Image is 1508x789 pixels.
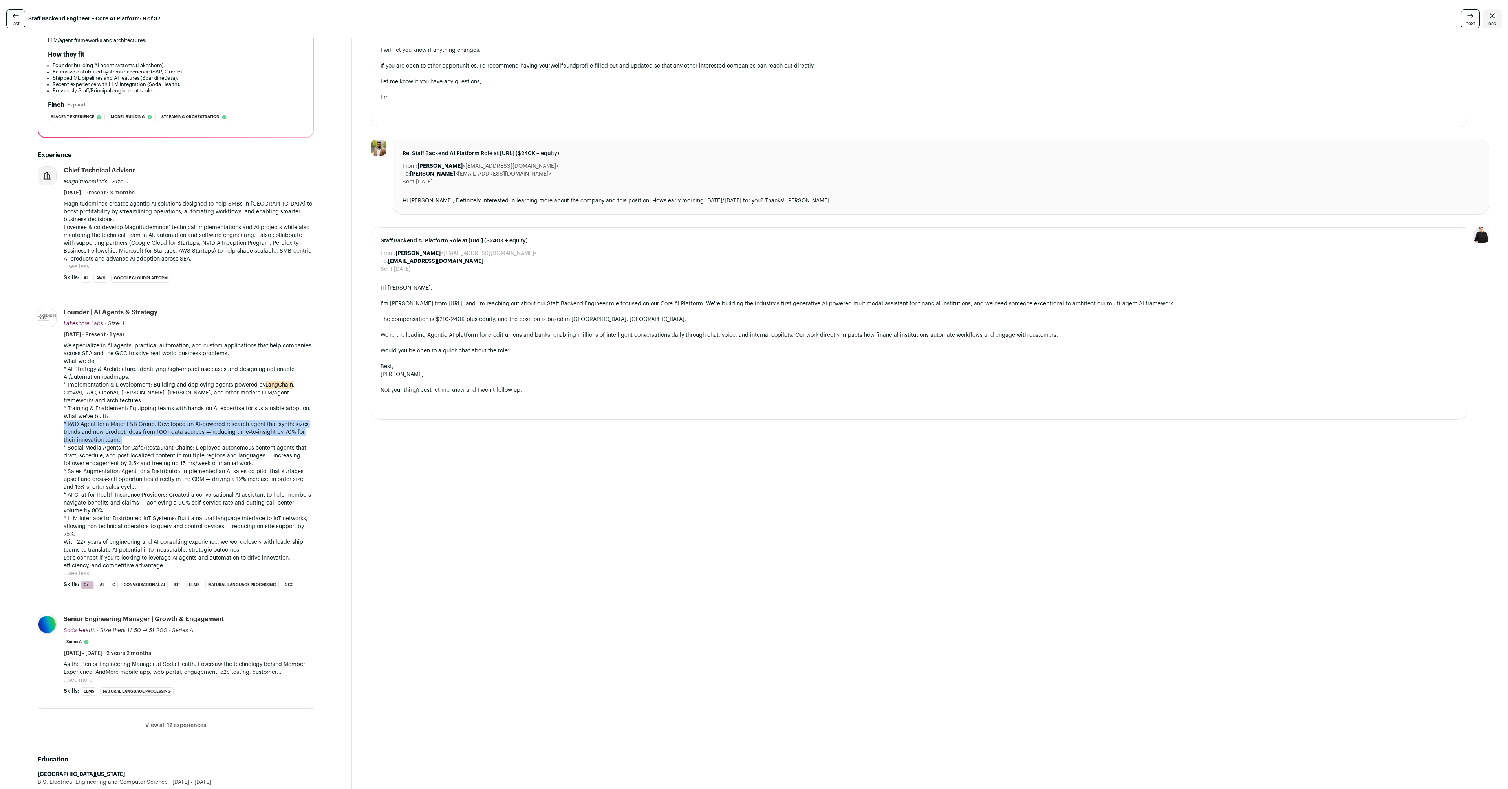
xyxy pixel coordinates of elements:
h2: How they fit [48,50,84,59]
a: last [6,9,25,28]
span: Ai agent experience [51,113,94,121]
li: gcc [282,581,296,589]
b: [PERSON_NAME] [410,171,455,177]
button: ...see less [64,570,89,578]
img: company-logo-placeholder-414d4e2ec0e2ddebbe968bf319fdfe5acfe0c9b87f798d344e800bc9a89632a0.png [38,167,56,185]
p: * LLM Interface for Distributed IoT Systems: Built a natural-language interface to IoT networks, ... [64,515,314,538]
dd: [DATE] [394,265,411,273]
p: Let’s connect if you’re looking to leverage AI agents and automation to drive innovation, efficie... [64,554,314,570]
dt: From: [381,250,395,257]
img: 4d4d7bd7accfbec9a5382dd240ca7303e753a489d31ac09ce5c7ac5d8db7ddd2.jpg [38,308,56,327]
p: I oversee & co-develop Magnitudeminds’ technical implementations and AI projects while also mento... [64,224,314,263]
button: View all 12 experiences [145,721,206,729]
img: 9240684-medium_jpg [1473,227,1489,243]
dd: <[EMAIL_ADDRESS][DOMAIN_NAME]> [395,250,537,257]
span: esc [1488,20,1496,27]
div: If you are open to other opportunities, I'd recommend having your profile filled out and updated ... [381,62,1457,70]
p: * R&D Agent for a Major F&B Group: Developed an AI-powered research agent that synthesizes trends... [64,420,314,444]
li: LLMs [186,581,202,589]
li: LLMs [81,687,97,696]
p: * Implementation & Development: Building and deploying agents powered by , CrewAI, RAG, OpenAI, [... [64,381,314,405]
span: [DATE] - Present · 1 year [64,331,125,339]
p: * AI Strategy & Architecture: Identifying high-impact use cases and designing actionable AI/autom... [64,365,314,381]
p: As the Senior Engineering Manager at Soda Health, I oversaw the technology behind Member Experien... [64,661,314,676]
p: What we've built: [64,413,314,420]
p: * Sales Augmentation Agent for a Distributor: Implemented an AI sales co-pilot that surfaces upse... [64,468,314,491]
li: Shipped ML pipelines and AI features (SparklineData). [53,75,304,81]
button: ...see more [64,676,92,684]
dt: To: [403,170,410,178]
li: AWS [93,274,108,283]
span: Re: Staff Backend AI Platform Role at [URL] ($240K + equity) [403,150,1479,158]
span: Skills: [64,581,79,589]
h2: Experience [38,150,314,160]
button: Expand [68,102,85,108]
li: Conversational AI [121,581,168,589]
h2: Finch [48,100,64,110]
div: The compensation is $210-240K plus equity, and the position is based in [GEOGRAPHIC_DATA], [GEOGR... [381,316,1457,323]
a: next [1461,9,1480,28]
div: Hi [PERSON_NAME], Definitely interested in learning more about the company and this position. How... [403,197,1479,205]
p: Magnitudeminds creates agentic AI solutions designed to help SMBs in [GEOGRAPHIC_DATA] to boost p... [64,200,314,224]
span: · Size: 1 [105,321,124,327]
dd: <[EMAIL_ADDRESS][DOMAIN_NAME]> [417,162,559,170]
p: We specialize in AI agents, practical automation, and custom applications that help companies acr... [64,342,314,358]
span: Magnitudeminds [64,179,108,185]
div: Would you be open to a quick chat about the role? [381,347,1457,355]
img: b396e44d66be5381ac17e038b5383112cc56dfde83fcd9186cf40beabc41d93f.png [38,615,56,633]
p: * AI Chat for Health Insurance Providers: Created a conversational AI assistant to help members n... [64,491,314,515]
img: 5cc00484a6e0c5e2054b978832abae8015cbe8aa79535405ee3afe60862603fc.jpg [371,140,386,156]
span: [DATE] - [DATE] · 2 years 2 months [64,650,151,657]
dd: [DATE] [416,178,433,186]
p: With 22+ years of engineering and AI consulting experience, we work closely with leadership teams... [64,538,314,554]
div: Chief Technical Advisor [64,166,135,175]
li: C++ [81,581,94,589]
div: Senior Engineering Manager | Growth & Engagement [64,615,224,624]
div: Founder | AI Agents & Strategy [64,308,157,317]
span: Streaming orchestration [161,113,220,121]
div: Hi [PERSON_NAME], [381,284,1457,292]
li: IOT [171,581,183,589]
p: What we do [64,358,314,365]
div: Not your thing? Just let me know and I won’t follow up. [381,386,1457,394]
a: Wellfound [550,63,576,69]
li: Founder building AI agent systems (Lakeshore). [53,62,304,69]
span: Lakeshore Labs [64,321,103,327]
dt: To: [381,257,388,265]
span: [DATE] - Present · 3 months [64,189,135,197]
button: ...see less [64,263,89,271]
li: Google Cloud Platform [111,274,170,283]
div: Em [381,94,1457,101]
li: Natural Language Processing [205,581,279,589]
li: AI [81,274,90,283]
span: Skills: [64,687,79,695]
span: Series A [172,628,193,633]
dd: <[EMAIL_ADDRESS][DOMAIN_NAME]> [410,170,551,178]
mark: LangChain [265,381,293,389]
span: Staff Backend AI Platform Role at [URL] ($240K + equity) [381,237,1457,245]
span: Skills: [64,274,79,282]
b: [PERSON_NAME] [417,163,463,169]
span: · Size: 1 [109,179,129,185]
span: Soda Health [64,628,95,633]
b: [PERSON_NAME] [395,251,441,256]
div: We're the leading Agentic AI platform for credit unions and banks, enabling millions of intellige... [381,331,1457,339]
li: Recent experience with LLM integration (Soda Health). [53,81,304,88]
span: Model building [111,113,145,121]
div: B.S, Electrical Engineering and Computer Science [38,778,314,786]
li: Previously Staff/Principal engineer at scale. [53,88,304,94]
span: next [1466,20,1475,27]
span: · [169,627,170,635]
div: I will let you know if anything changes. [381,46,1457,54]
p: * Training & Enablement: Equipping teams with hands-on AI expertise for sustainable adoption. [64,405,314,413]
li: Extensive distributed systems experience (SAP, Oracle). [53,69,304,75]
h2: Education [38,755,314,764]
li: C [110,581,118,589]
span: [DATE] - [DATE] [168,778,211,786]
div: Best, [381,363,1457,371]
li: Series A [64,638,92,646]
li: AI [97,581,106,589]
span: last [12,20,20,27]
div: I'm [PERSON_NAME] from [URL], and I'm reaching out about our Staff Backend Engineer role focused ... [381,300,1457,308]
dt: Sent: [403,178,416,186]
